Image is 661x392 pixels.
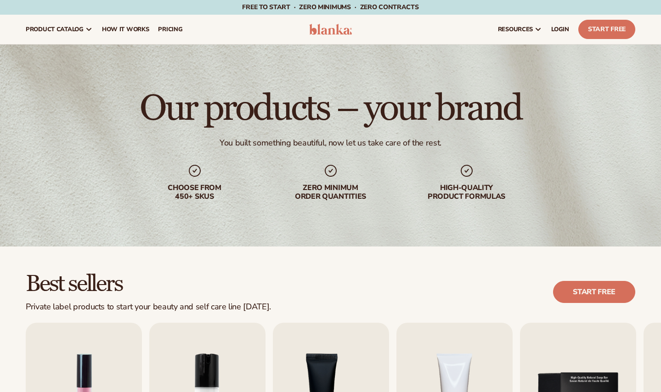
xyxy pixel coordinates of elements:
a: pricing [153,15,187,44]
a: LOGIN [547,15,574,44]
a: Start free [553,281,635,303]
span: resources [498,26,533,33]
span: product catalog [26,26,84,33]
span: pricing [158,26,182,33]
a: product catalog [21,15,97,44]
div: Choose from 450+ Skus [136,184,254,201]
div: Private label products to start your beauty and self care line [DATE]. [26,302,271,312]
img: logo [309,24,352,35]
span: How It Works [102,26,149,33]
div: High-quality product formulas [408,184,525,201]
a: resources [493,15,547,44]
span: Free to start · ZERO minimums · ZERO contracts [242,3,418,11]
span: LOGIN [551,26,569,33]
a: How It Works [97,15,154,44]
div: Zero minimum order quantities [272,184,390,201]
a: Start Free [578,20,635,39]
h2: Best sellers [26,272,271,297]
h1: Our products – your brand [140,90,521,127]
div: You built something beautiful, now let us take care of the rest. [220,138,441,148]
